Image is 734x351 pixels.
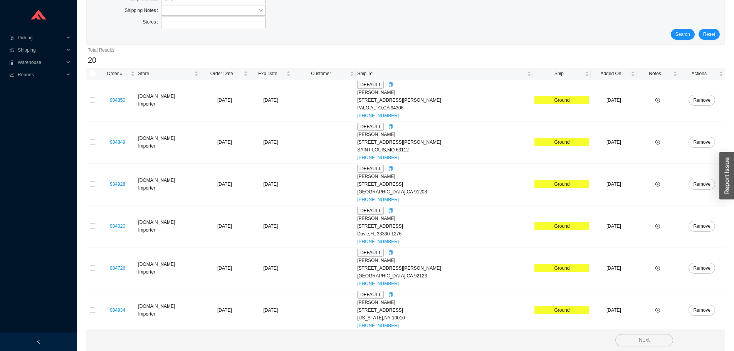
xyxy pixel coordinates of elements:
div: [DATE] [251,264,291,272]
span: plus-circle [655,224,660,228]
span: copy [388,82,393,87]
span: Remove [693,96,710,104]
span: Notes [638,70,672,77]
th: Added On sortable [591,68,637,79]
span: Customer [294,70,348,77]
div: Ground [534,222,589,230]
th: Customer sortable [292,68,356,79]
button: Remove [689,95,715,106]
td: [DATE] [200,121,249,163]
a: [PHONE_NUMBER] [357,113,399,118]
td: [DATE] [591,289,637,331]
div: [PERSON_NAME] [357,131,531,138]
div: [DOMAIN_NAME] Importer [138,134,198,150]
th: Exp Date sortable [249,68,292,79]
span: Remove [693,222,710,230]
a: [PHONE_NUMBER] [357,323,399,328]
span: Order # [100,70,129,77]
span: copy [388,166,393,171]
td: [DATE] [200,79,249,121]
div: [STREET_ADDRESS] [357,306,531,314]
td: [DATE] [591,247,637,289]
div: Davie , FL 33330-1276 [357,230,531,238]
div: [STREET_ADDRESS] [357,180,531,188]
span: copy [388,124,393,129]
span: Added On [592,70,629,77]
div: Ground [534,180,589,188]
button: Remove [689,263,715,274]
div: [STREET_ADDRESS][PERSON_NAME] [357,264,531,272]
span: DEFAULT [357,291,384,299]
a: [PHONE_NUMBER] [357,197,399,202]
th: Ship sortable [533,68,591,79]
a: 934934 [110,307,125,313]
div: SAINT LOUIS , MO 63112 [357,146,531,154]
div: Ground [534,138,589,146]
td: [DATE] [591,163,637,205]
div: Copy [388,291,393,299]
span: DEFAULT [357,165,384,173]
td: [DATE] [200,289,249,331]
div: Copy [388,249,393,257]
button: Reset [699,29,720,40]
a: [PHONE_NUMBER] [357,281,399,286]
th: Store sortable [136,68,200,79]
td: [DATE] [591,121,637,163]
span: plus-circle [655,308,660,312]
th: Order # sortable [99,68,136,79]
a: 934849 [110,139,125,145]
span: Remove [693,138,710,146]
span: DEFAULT [357,123,384,131]
div: [PERSON_NAME] [357,89,531,96]
div: Total Results [88,46,723,54]
span: Remove [693,306,710,314]
div: [STREET_ADDRESS][PERSON_NAME] [357,96,531,104]
span: 20 [88,56,96,64]
div: [PERSON_NAME] [357,173,531,180]
span: DEFAULT [357,249,384,257]
button: Search [671,29,695,40]
div: Ground [534,96,589,104]
div: [DOMAIN_NAME] Importer [138,260,198,276]
span: Actions [680,70,717,77]
span: plus-circle [655,182,660,186]
span: left [36,339,41,344]
div: Copy [388,123,393,131]
span: plus-circle [655,266,660,270]
th: Actions sortable [679,68,725,79]
div: [DATE] [251,96,291,104]
button: Remove [689,179,715,190]
td: [DATE] [200,163,249,205]
span: Exp Date [251,70,285,77]
span: Search [675,30,690,38]
span: DEFAULT [357,81,384,89]
a: 934726 [110,265,125,271]
div: [US_STATE] , NY 10010 [357,314,531,322]
button: Remove [689,221,715,232]
span: Reports [18,69,64,81]
div: [DATE] [251,306,291,314]
a: [PHONE_NUMBER] [357,155,399,160]
div: [STREET_ADDRESS] [357,222,531,230]
th: Ship To sortable [356,68,533,79]
span: Shipping [18,44,64,56]
div: [GEOGRAPHIC_DATA] , CA 91208 [357,188,531,196]
span: Remove [693,264,710,272]
span: Ship To [357,70,526,77]
div: [PERSON_NAME] [357,215,531,222]
div: [DATE] [251,222,291,230]
div: Ground [534,264,589,272]
button: Remove [689,137,715,148]
span: copy [388,292,393,297]
a: 934020 [110,223,125,229]
a: [PHONE_NUMBER] [357,239,399,244]
div: [DOMAIN_NAME] Importer [138,176,198,192]
span: Order Date [202,70,242,77]
span: DEFAULT [357,207,384,215]
label: Stores [143,17,161,27]
div: [DOMAIN_NAME] Importer [138,92,198,108]
span: Store [138,70,193,77]
span: Picking [18,32,64,44]
div: PALO ALTO , CA 94306 [357,104,531,112]
span: Warehouse [18,56,64,69]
